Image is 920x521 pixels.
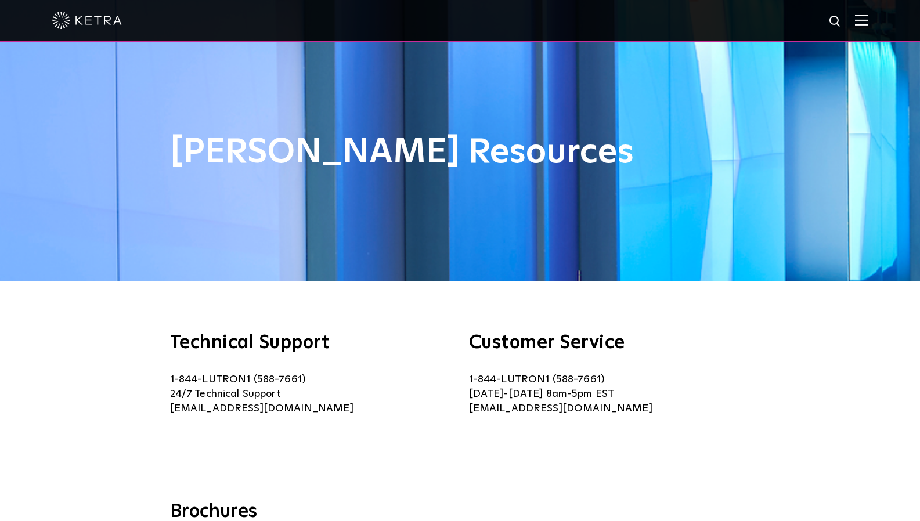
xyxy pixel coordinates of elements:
[170,334,452,352] h3: Technical Support
[469,334,751,352] h3: Customer Service
[170,403,353,414] a: [EMAIL_ADDRESS][DOMAIN_NAME]
[469,372,751,416] p: 1-844-LUTRON1 (588-7661) [DATE]-[DATE] 8am-5pm EST [EMAIL_ADDRESS][DOMAIN_NAME]
[52,12,122,29] img: ketra-logo-2019-white
[855,15,868,26] img: Hamburger%20Nav.svg
[828,15,843,29] img: search icon
[170,372,452,416] p: 1-844-LUTRON1 (588-7661) 24/7 Technical Support
[170,133,751,172] h1: [PERSON_NAME] Resources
